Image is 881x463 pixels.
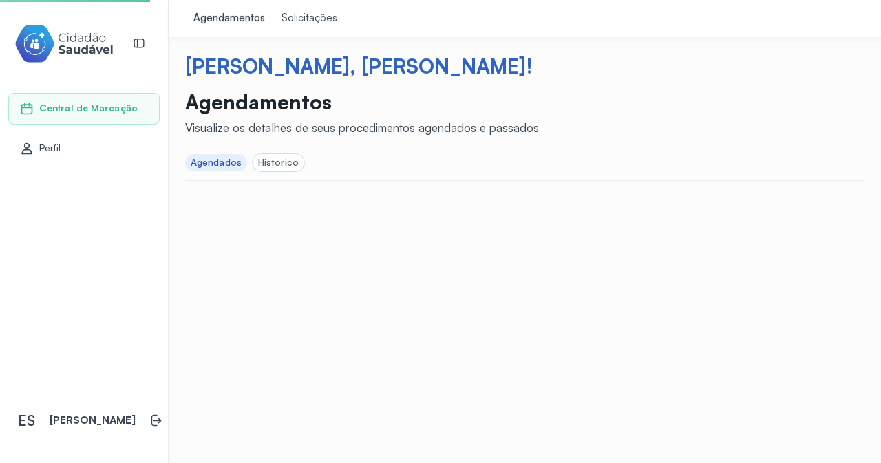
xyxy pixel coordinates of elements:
div: Histórico [258,157,299,169]
p: [PERSON_NAME] [50,414,136,427]
img: cidadao-saudavel-filled-logo.svg [14,22,114,65]
div: Solicitações [282,12,337,25]
span: Central de Marcação [39,103,138,114]
a: Perfil [20,142,148,155]
a: Central de Marcação [20,102,148,116]
div: [PERSON_NAME], [PERSON_NAME]! [185,54,864,78]
div: Visualize os detalhes de seus procedimentos agendados e passados [185,120,539,135]
p: Agendamentos [185,89,539,114]
span: Perfil [39,142,61,154]
span: ES [18,411,35,429]
div: Agendados [191,157,242,169]
div: Agendamentos [193,12,265,25]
